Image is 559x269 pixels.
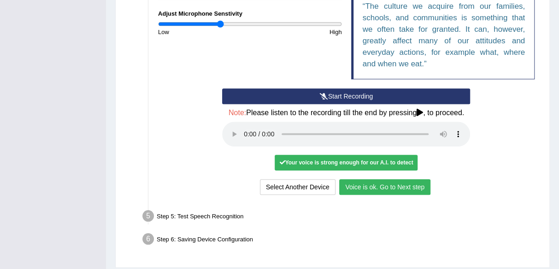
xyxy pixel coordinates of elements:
span: Note: [229,109,246,117]
div: Step 5: Test Speech Recognition [138,207,545,228]
div: Low [153,28,250,36]
button: Voice is ok. Go to Next step [339,179,430,195]
h4: Please listen to the recording till the end by pressing , to proceed. [222,109,470,117]
button: Select Another Device [260,179,335,195]
div: High [250,28,346,36]
q: The culture we acquire from our families, schools, and communities is something that we often tak... [363,2,525,68]
div: Step 6: Saving Device Configuration [138,230,545,251]
div: Your voice is strong enough for our A.I. to detect [275,155,418,170]
label: Adjust Microphone Senstivity [158,9,242,18]
button: Start Recording [222,88,470,104]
